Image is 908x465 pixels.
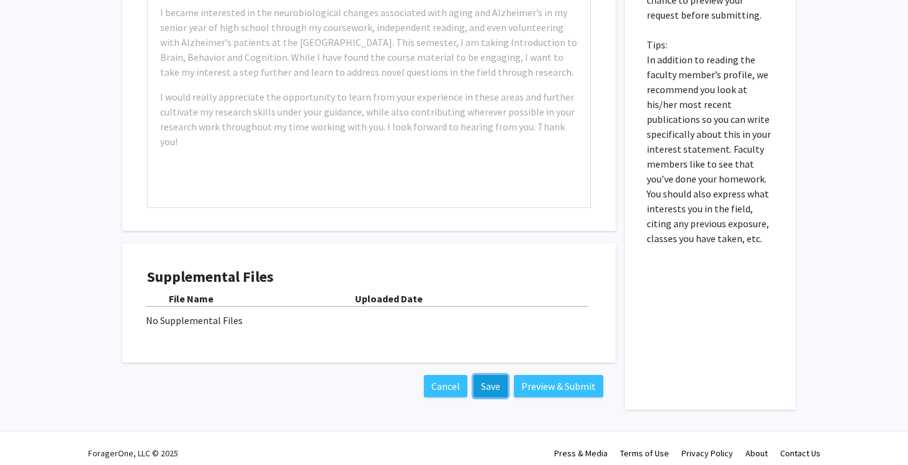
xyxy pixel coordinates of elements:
[355,292,423,305] b: Uploaded Date
[620,448,669,459] a: Terms of Use
[780,448,820,459] a: Contact Us
[514,375,603,397] button: Preview & Submit
[169,292,214,305] b: File Name
[424,375,467,397] button: Cancel
[147,268,591,286] h4: Supplemental Files
[146,313,592,328] div: No Supplemental Files
[554,448,608,459] a: Press & Media
[160,5,578,79] p: I became interested in the neurobiological changes associated with aging and Alzheimer’s in my se...
[9,409,53,456] iframe: Chat
[474,375,508,397] button: Save
[745,448,768,459] a: About
[681,448,733,459] a: Privacy Policy
[160,89,578,149] p: I would really appreciate the opportunity to learn from your experience in these areas and furthe...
